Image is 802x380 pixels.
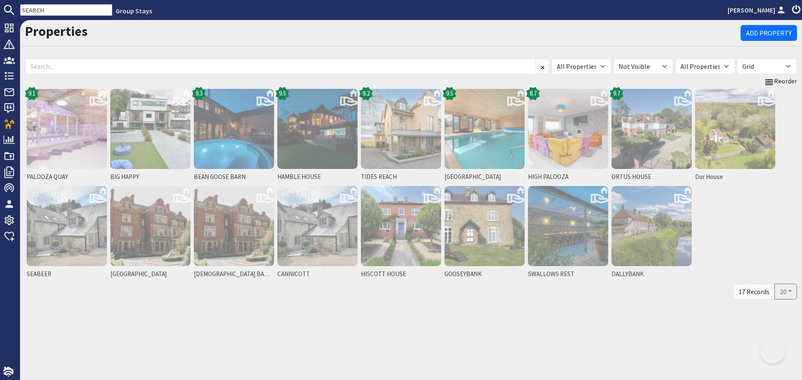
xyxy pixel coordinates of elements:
button: 20 [774,284,797,299]
a: [DEMOGRAPHIC_DATA] BAWTRY [192,184,276,282]
a: PALOOZA QUAY9.1 [25,87,109,185]
img: TIDES REACH's icon [361,89,441,169]
span: SEABEER [27,269,107,279]
a: Properties [25,23,88,40]
span: GOOSEYBANK [444,269,525,279]
a: HISCOTT HOUSE [359,184,443,282]
a: ORTUS HOUSE9.7 [610,87,693,185]
img: staytech_i_w-64f4e8e9ee0a9c174fd5317b4b171b261742d2d393467e5bdba4413f4f884c10.svg [3,367,13,377]
span: SWALLOWS REST [528,269,608,279]
img: PENNONS PARK's icon [110,186,190,266]
span: TIDES REACH [361,172,441,182]
span: BIG HAPPY [110,172,190,182]
span: ORTUS HOUSE [612,172,692,182]
a: [PERSON_NAME] [728,5,787,15]
img: PALOOZA QUAY's icon [27,89,107,169]
a: BEAN GOOSE BARN9.3 [192,87,276,185]
img: LADY BAWTRY's icon [194,186,274,266]
a: DALLYBANK [610,184,693,282]
img: Dor House's icon [695,89,775,169]
span: 8.7 [530,89,537,98]
img: GOOSEYBANK's icon [444,186,525,266]
span: 9.7 [613,89,620,98]
span: 9.1 [28,89,36,98]
span: CANNICOTT [277,269,358,279]
a: HIGH PALOOZA8.7 [526,87,610,185]
a: Group Stays [116,7,152,15]
img: HISCOTT HOUSE's icon [361,186,441,266]
img: SEABEER's icon [27,186,107,266]
span: Dor House [695,172,775,182]
span: PALOOZA QUAY [27,172,107,182]
input: SEARCH [20,4,112,16]
span: [GEOGRAPHIC_DATA] [110,269,190,279]
img: HAMBLE HOUSE's icon [277,89,358,169]
div: 17 Records [733,284,775,299]
a: SWALLOWS REST [526,184,610,282]
a: Reorder [764,76,797,87]
a: SEABEER [25,184,109,282]
span: 9.3 [195,89,203,98]
a: GOOSEYBANK [443,184,526,282]
a: HAMBLE HOUSE9.5 [276,87,359,185]
span: DALLYBANK [612,269,692,279]
img: DALLYBANK's icon [612,186,692,266]
iframe: Toggle Customer Support [760,338,785,363]
span: 9.5 [279,89,286,98]
a: TIDES REACH9.2 [359,87,443,185]
a: Add Property [741,25,797,41]
span: HIGH PALOOZA [528,172,608,182]
span: [GEOGRAPHIC_DATA] [444,172,525,182]
a: [GEOGRAPHIC_DATA] [109,184,192,282]
a: Dor House [693,87,777,185]
img: SWALLOWS REST's icon [528,186,608,266]
input: Search... [25,58,536,74]
span: [DEMOGRAPHIC_DATA] BAWTRY [194,269,274,279]
a: CANNICOTT [276,184,359,282]
img: CANNICOTT's icon [277,186,358,266]
span: HISCOTT HOUSE [361,269,441,279]
img: BIG HAPPY's icon [110,89,190,169]
span: 9.5 [446,89,453,98]
img: BEAN GOOSE BARN's icon [194,89,274,169]
span: HAMBLE HOUSE [277,172,358,182]
span: 9.2 [363,89,370,98]
a: BIG HAPPY [109,87,192,185]
img: HIGH PALOOZA's icon [528,89,608,169]
img: ORTUS HOUSE's icon [612,89,692,169]
img: WHITEHAVEN's icon [444,89,525,169]
a: [GEOGRAPHIC_DATA]9.5 [443,87,526,185]
span: BEAN GOOSE BARN [194,172,274,182]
